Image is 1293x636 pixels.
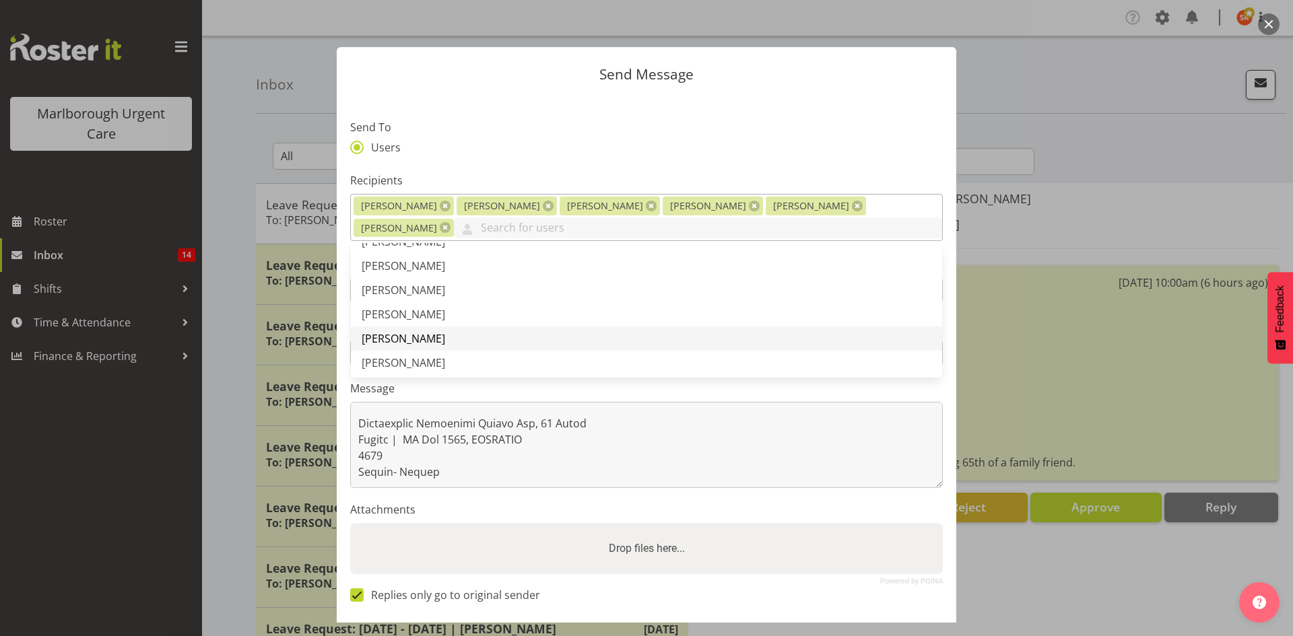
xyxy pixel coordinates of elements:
[364,141,401,154] span: Users
[567,199,643,213] span: [PERSON_NAME]
[603,535,690,562] label: Drop files here...
[361,199,437,213] span: [PERSON_NAME]
[773,199,849,213] span: [PERSON_NAME]
[350,255,943,271] label: Send Via
[364,588,540,602] span: Replies only go to original sender
[362,283,445,297] span: [PERSON_NAME]
[350,318,943,334] label: Subject
[362,355,445,370] span: [PERSON_NAME]
[351,302,942,326] a: [PERSON_NAME]
[362,307,445,322] span: [PERSON_NAME]
[362,258,445,273] span: [PERSON_NAME]
[670,199,746,213] span: [PERSON_NAME]
[350,501,943,518] label: Attachments
[350,119,943,135] label: Send To
[464,199,540,213] span: [PERSON_NAME]
[350,67,943,81] p: Send Message
[454,217,942,238] input: Search for users
[351,375,942,399] a: [PERSON_NAME]
[1274,285,1286,332] span: Feedback
[361,221,437,236] span: [PERSON_NAME]
[350,172,943,188] label: Recipients
[350,339,943,366] input: Subject
[351,254,942,278] a: [PERSON_NAME]
[1253,596,1266,609] img: help-xxl-2.png
[350,380,943,396] label: Message
[351,351,942,375] a: [PERSON_NAME]
[1267,272,1293,363] button: Feedback - Show survey
[362,331,445,346] span: [PERSON_NAME]
[880,578,943,584] a: Powered by PQINA
[351,326,942,351] a: [PERSON_NAME]
[351,278,942,302] a: [PERSON_NAME]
